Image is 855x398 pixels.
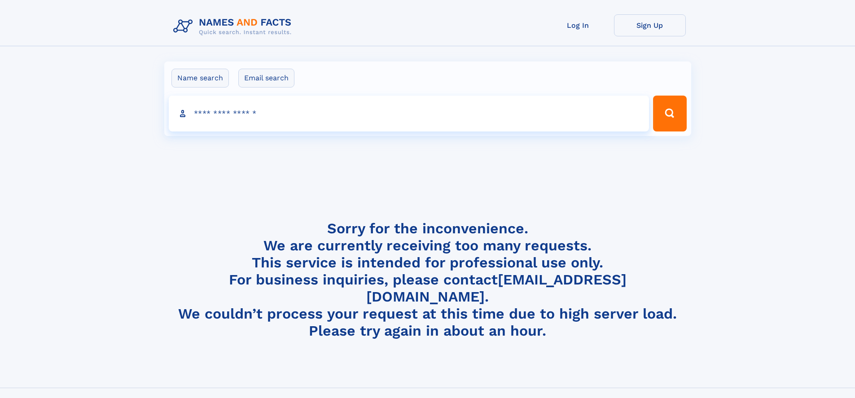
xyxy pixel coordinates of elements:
[238,69,294,87] label: Email search
[169,96,649,131] input: search input
[171,69,229,87] label: Name search
[653,96,686,131] button: Search Button
[614,14,686,36] a: Sign Up
[542,14,614,36] a: Log In
[170,14,299,39] img: Logo Names and Facts
[366,271,627,305] a: [EMAIL_ADDRESS][DOMAIN_NAME]
[170,220,686,340] h4: Sorry for the inconvenience. We are currently receiving too many requests. This service is intend...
